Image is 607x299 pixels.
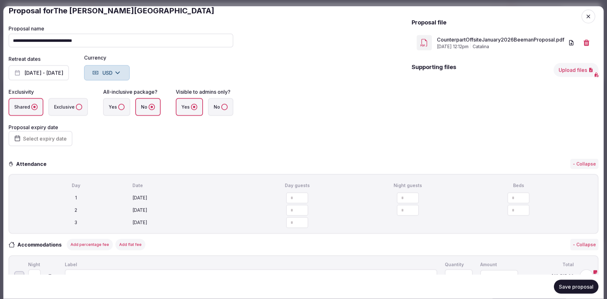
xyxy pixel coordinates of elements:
[176,98,203,116] label: Yes
[9,98,43,116] label: Shared
[412,18,446,26] h2: Proposal file
[473,43,489,50] span: Catalina
[14,160,52,168] h3: Attendance
[23,135,67,142] span: Select expiry date
[464,182,573,189] div: Beds
[22,219,130,226] div: 3
[48,98,88,116] label: Exclusive
[135,98,161,116] label: No
[22,182,130,189] div: Day
[570,239,598,250] button: - Collapse
[526,274,574,278] span: $13,515.00
[27,261,58,268] div: Night
[118,104,125,110] button: Yes
[64,261,438,268] div: Label
[132,195,241,201] div: [DATE]
[132,219,241,226] div: [DATE]
[191,104,197,110] button: Yes
[22,195,130,201] div: 1
[15,241,68,248] h3: Accommodations
[479,261,519,268] div: Amount
[9,56,40,62] label: Retreat dates
[9,124,58,130] label: Proposal expiry date
[444,261,474,268] div: Quantity
[84,65,130,80] button: USD
[412,63,456,77] h2: Supporting files
[437,43,469,50] span: [DATE] 12:12pm
[149,104,155,110] button: No
[176,89,230,95] label: Visible to admins only?
[354,182,462,189] div: Night guests
[103,89,157,95] label: All-inclusive package?
[208,98,233,116] label: No
[9,26,233,31] label: Proposal name
[84,55,130,60] label: Currency
[103,98,130,116] label: Yes
[31,104,38,110] button: Shared
[76,104,82,110] button: Exclusive
[9,89,34,95] label: Exclusivity
[437,36,564,43] a: CounterpartOffsiteJanuary2026BeemanProposal.pdf
[67,239,113,250] button: Add percentage fee
[132,207,241,213] div: [DATE]
[22,207,130,213] div: 2
[570,159,598,169] button: - Collapse
[132,182,241,189] div: Date
[115,239,145,250] button: Add flat fee
[42,274,57,278] div: Tue
[9,65,69,80] button: [DATE] - [DATE]
[243,182,351,189] div: Day guests
[9,131,72,146] button: Select expiry date
[524,261,575,268] div: Total
[221,104,228,110] button: No
[554,63,598,77] button: Upload files
[554,280,598,294] button: Save proposal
